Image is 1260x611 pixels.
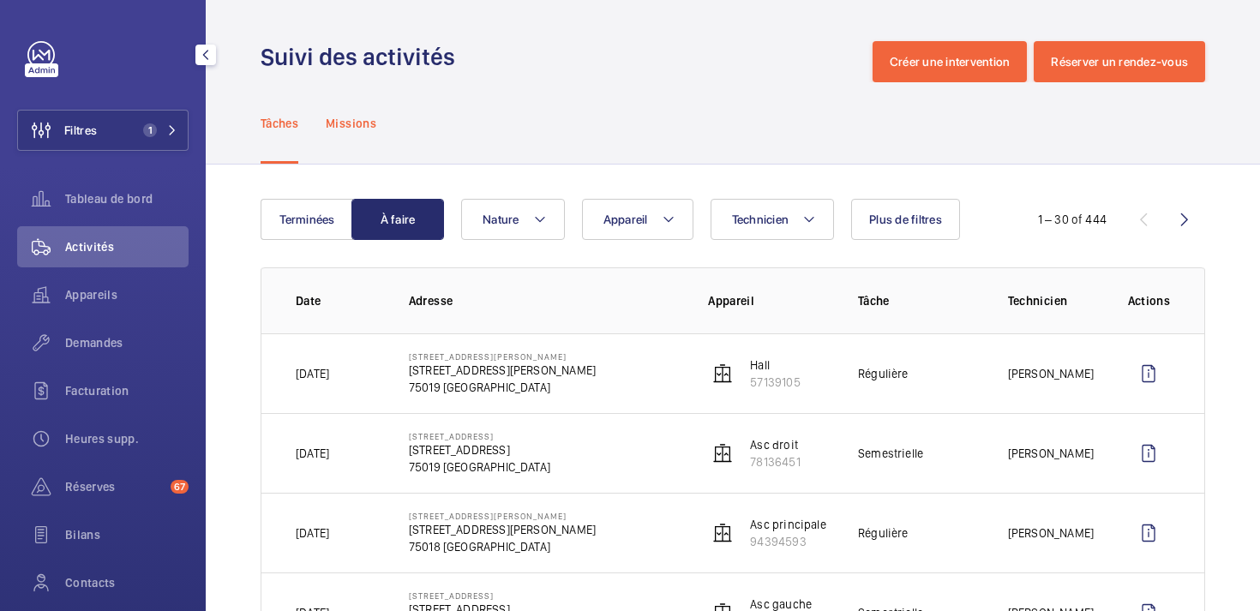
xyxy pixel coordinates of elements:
[582,199,693,240] button: Appareil
[409,362,596,379] p: [STREET_ADDRESS][PERSON_NAME]
[296,524,329,542] p: [DATE]
[461,199,565,240] button: Nature
[858,292,981,309] p: Tâche
[750,533,826,550] p: 94394593
[409,538,596,555] p: 75018 [GEOGRAPHIC_DATA]
[711,199,835,240] button: Technicien
[1008,292,1101,309] p: Technicien
[409,441,550,458] p: [STREET_ADDRESS]
[261,199,353,240] button: Terminées
[65,478,164,495] span: Réserves
[732,213,789,226] span: Technicien
[750,356,800,374] p: Hall
[65,382,189,399] span: Facturation
[712,443,733,464] img: elevator.svg
[296,445,329,462] p: [DATE]
[351,199,444,240] button: À faire
[17,110,189,151] button: Filtres1
[1008,524,1094,542] p: [PERSON_NAME]
[409,379,596,396] p: 75019 [GEOGRAPHIC_DATA]
[65,430,189,447] span: Heures supp.
[296,365,329,382] p: [DATE]
[65,286,189,303] span: Appareils
[750,436,800,453] p: Asc droit
[483,213,519,226] span: Nature
[409,351,596,362] p: [STREET_ADDRESS][PERSON_NAME]
[750,374,800,391] p: 57139105
[326,115,376,132] p: Missions
[409,458,550,476] p: 75019 [GEOGRAPHIC_DATA]
[261,41,465,73] h1: Suivi des activités
[858,524,909,542] p: Régulière
[65,574,189,591] span: Contacts
[750,453,800,470] p: 78136451
[296,292,381,309] p: Date
[409,431,550,441] p: [STREET_ADDRESS]
[708,292,831,309] p: Appareil
[65,190,189,207] span: Tableau de bord
[851,199,960,240] button: Plus de filtres
[1128,292,1170,309] p: Actions
[1008,445,1094,462] p: [PERSON_NAME]
[409,521,596,538] p: [STREET_ADDRESS][PERSON_NAME]
[409,511,596,521] p: [STREET_ADDRESS][PERSON_NAME]
[65,238,189,255] span: Activités
[858,445,923,462] p: Semestrielle
[64,122,97,139] span: Filtres
[261,115,298,132] p: Tâches
[1034,41,1205,82] button: Réserver un rendez-vous
[603,213,648,226] span: Appareil
[171,480,189,494] span: 67
[869,213,942,226] span: Plus de filtres
[1038,211,1107,228] div: 1 – 30 of 444
[858,365,909,382] p: Régulière
[1008,365,1094,382] p: [PERSON_NAME]
[65,334,189,351] span: Demandes
[143,123,157,137] span: 1
[750,516,826,533] p: Asc principale
[65,526,189,543] span: Bilans
[712,523,733,543] img: elevator.svg
[409,590,550,601] p: [STREET_ADDRESS]
[409,292,681,309] p: Adresse
[712,363,733,384] img: elevator.svg
[873,41,1028,82] button: Créer une intervention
